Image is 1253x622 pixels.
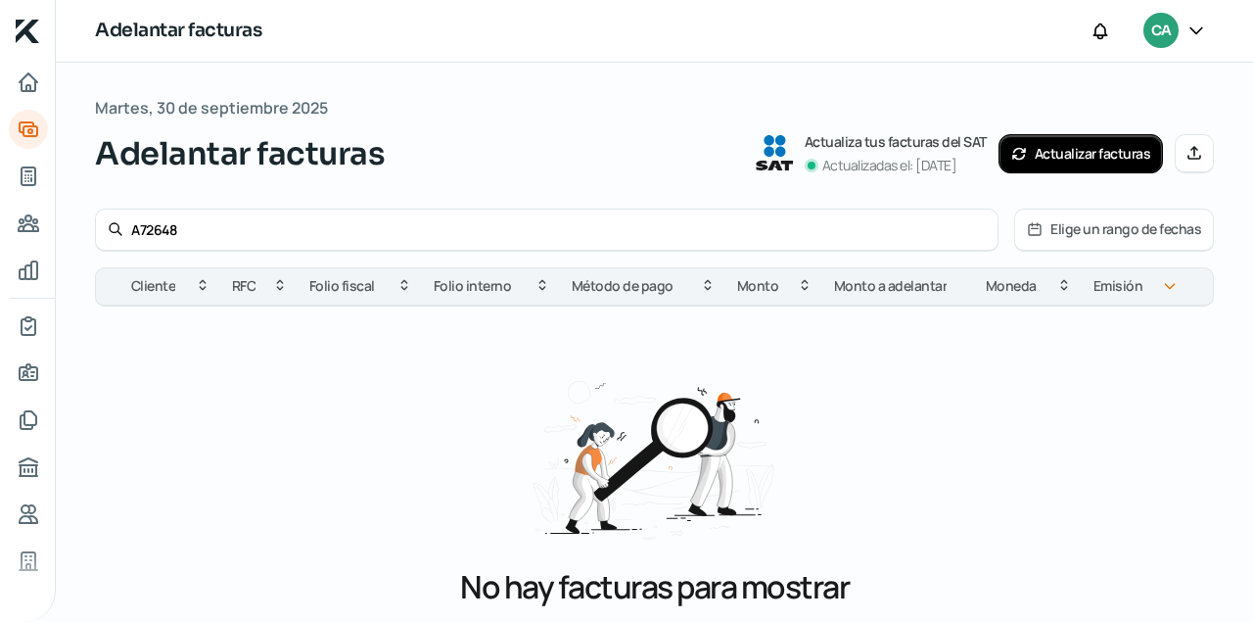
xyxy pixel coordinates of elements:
[805,130,987,154] p: Actualiza tus facturas del SAT
[737,274,779,298] span: Monto
[822,154,957,177] p: Actualizadas el: [DATE]
[9,354,48,393] a: Información general
[9,307,48,346] a: Mi contrato
[95,17,261,45] h1: Adelantar facturas
[131,274,176,298] span: Cliente
[524,358,785,553] img: No hay facturas para mostrar
[9,204,48,243] a: Pago a proveedores
[95,130,385,177] span: Adelantar facturas
[1093,274,1143,298] span: Emisión
[9,110,48,149] a: Adelantar facturas
[9,157,48,196] a: Tus créditos
[9,448,48,487] a: Buró de crédito
[232,274,256,298] span: RFC
[756,135,793,170] img: SAT logo
[9,542,48,581] a: Industria
[9,401,48,440] a: Documentos
[986,274,1037,298] span: Moneda
[9,63,48,102] a: Inicio
[460,565,849,608] p: No hay facturas para mostrar
[1151,20,1171,43] span: CA
[1015,210,1213,250] button: Elige un rango de fechas
[834,274,948,298] span: Monto a adelantar
[434,274,512,298] span: Folio interno
[95,94,328,122] span: Martes, 30 de septiembre 2025
[9,495,48,534] a: Referencias
[309,274,375,298] span: Folio fiscal
[9,251,48,290] a: Mis finanzas
[572,274,673,298] span: Método de pago
[131,220,986,239] input: Busca por cliente, RFC, folio fiscal o folio interno
[998,134,1164,173] button: Actualizar facturas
